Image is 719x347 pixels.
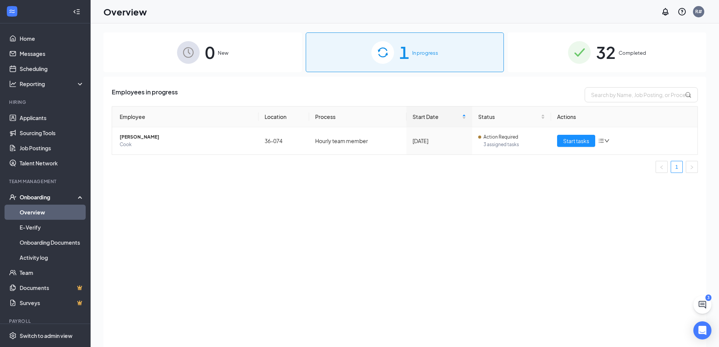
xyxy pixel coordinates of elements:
button: left [656,161,668,173]
th: Employee [112,106,259,127]
span: bars [598,138,604,144]
a: Messages [20,46,84,61]
th: Actions [551,106,697,127]
td: 36-074 [259,127,309,154]
a: Job Postings [20,140,84,156]
span: Status [478,113,540,121]
svg: ChatActive [698,300,707,309]
span: Completed [619,49,646,57]
th: Process [309,106,406,127]
div: Open Intercom Messenger [693,321,711,339]
span: right [690,165,694,170]
div: Reporting [20,80,85,88]
h1: Overview [103,5,147,18]
a: Team [20,265,84,280]
span: 3 assigned tasks [483,141,545,148]
span: [PERSON_NAME] [120,133,252,141]
li: Previous Page [656,161,668,173]
a: SurveysCrown [20,295,84,310]
a: Applicants [20,110,84,125]
svg: Collapse [73,8,80,15]
svg: Settings [9,332,17,339]
button: right [686,161,698,173]
div: Team Management [9,178,83,185]
div: Payroll [9,318,83,324]
svg: QuestionInfo [677,7,687,16]
a: 1 [671,161,682,173]
input: Search by Name, Job Posting, or Process [585,87,698,102]
span: left [659,165,664,170]
svg: WorkstreamLogo [8,8,16,15]
a: E-Verify [20,220,84,235]
a: Overview [20,205,84,220]
button: Start tasks [557,135,595,147]
div: Onboarding [20,193,78,201]
span: In progress [412,49,438,57]
svg: Analysis [9,80,17,88]
div: Switch to admin view [20,332,72,339]
span: Action Required [483,133,518,141]
th: Status [472,106,551,127]
span: 0 [205,39,215,65]
div: 3 [705,295,711,301]
a: Onboarding Documents [20,235,84,250]
span: New [218,49,228,57]
a: Scheduling [20,61,84,76]
a: Sourcing Tools [20,125,84,140]
svg: UserCheck [9,193,17,201]
button: ChatActive [693,296,711,314]
div: R# [695,8,702,15]
span: 32 [596,39,616,65]
li: Next Page [686,161,698,173]
a: Talent Network [20,156,84,171]
div: Hiring [9,99,83,105]
svg: Notifications [661,7,670,16]
div: [DATE] [413,137,466,145]
span: Cook [120,141,252,148]
span: 1 [399,39,409,65]
span: Start tasks [563,137,589,145]
a: Activity log [20,250,84,265]
span: Start Date [413,113,460,121]
a: DocumentsCrown [20,280,84,295]
td: Hourly team member [309,127,406,154]
li: 1 [671,161,683,173]
th: Location [259,106,309,127]
span: down [604,138,610,143]
a: Home [20,31,84,46]
span: Employees in progress [112,87,178,102]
